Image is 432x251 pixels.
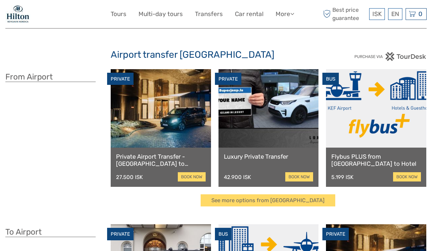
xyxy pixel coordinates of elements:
span: 0 [417,10,423,17]
div: PRIVATE [215,73,241,85]
a: Transfers [195,9,223,19]
div: 27.500 ISK [116,174,143,180]
a: More [276,9,294,19]
h3: From Airport [5,72,96,82]
img: PurchaseViaTourDesk.png [354,52,427,61]
span: Best price guarantee [321,6,367,22]
div: PRIVATE [107,73,134,85]
div: PRIVATE [107,228,134,240]
div: 42.900 ISK [224,174,251,180]
a: Private Airport Transfer - [GEOGRAPHIC_DATA] to [GEOGRAPHIC_DATA] [116,153,206,168]
a: Tours [111,9,126,19]
a: Luxury Private Transfer [224,153,313,160]
a: book now [393,172,421,181]
a: Car rental [235,9,263,19]
a: See more options from [GEOGRAPHIC_DATA] [201,194,335,207]
a: book now [285,172,313,181]
div: 5.199 ISK [331,174,353,180]
div: BUS [215,228,231,240]
div: BUS [322,73,339,85]
a: Flybus PLUS from [GEOGRAPHIC_DATA] to Hotel [331,153,421,168]
a: book now [178,172,206,181]
h2: Airport transfer [GEOGRAPHIC_DATA] [111,49,321,61]
a: Multi-day tours [139,9,183,19]
h3: To Airport [5,227,96,237]
span: ISK [372,10,382,17]
div: EN [388,8,402,20]
div: PRIVATE [322,228,349,240]
img: 1846-e7c6c28a-36f7-44b6-aaf6-bfd1581794f2_logo_small.jpg [5,5,30,23]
